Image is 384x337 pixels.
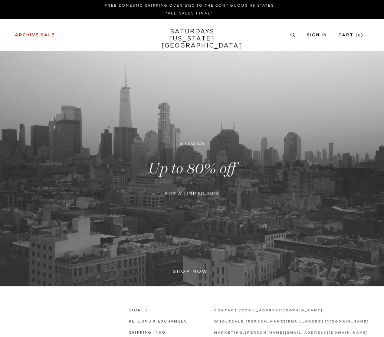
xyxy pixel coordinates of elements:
small: 0 [358,34,361,37]
a: Stores [129,309,147,312]
p: FREE DOMESTIC SHIPPING OVER $150 TO THE CONTIGUOUS 48 STATES [18,3,361,9]
p: *ALL SALES FINAL* [18,11,361,16]
a: SATURDAYS[US_STATE][GEOGRAPHIC_DATA] [161,28,223,49]
a: Archive Sale [15,33,55,37]
a: [PERSON_NAME][EMAIL_ADDRESS][DOMAIN_NAME] [246,320,369,323]
a: [PERSON_NAME][EMAIL_ADDRESS][DOMAIN_NAME] [245,331,368,334]
a: Shipping Info [129,331,166,334]
strong: wholesale: [214,320,246,323]
a: Cart (0) [338,33,364,37]
a: Returns & Exchanges [129,320,187,323]
strong: contact: [214,309,239,312]
strong: marketing: [214,331,245,334]
a: [EMAIL_ADDRESS][DOMAIN_NAME] [239,309,323,312]
a: Sign In [307,33,327,37]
